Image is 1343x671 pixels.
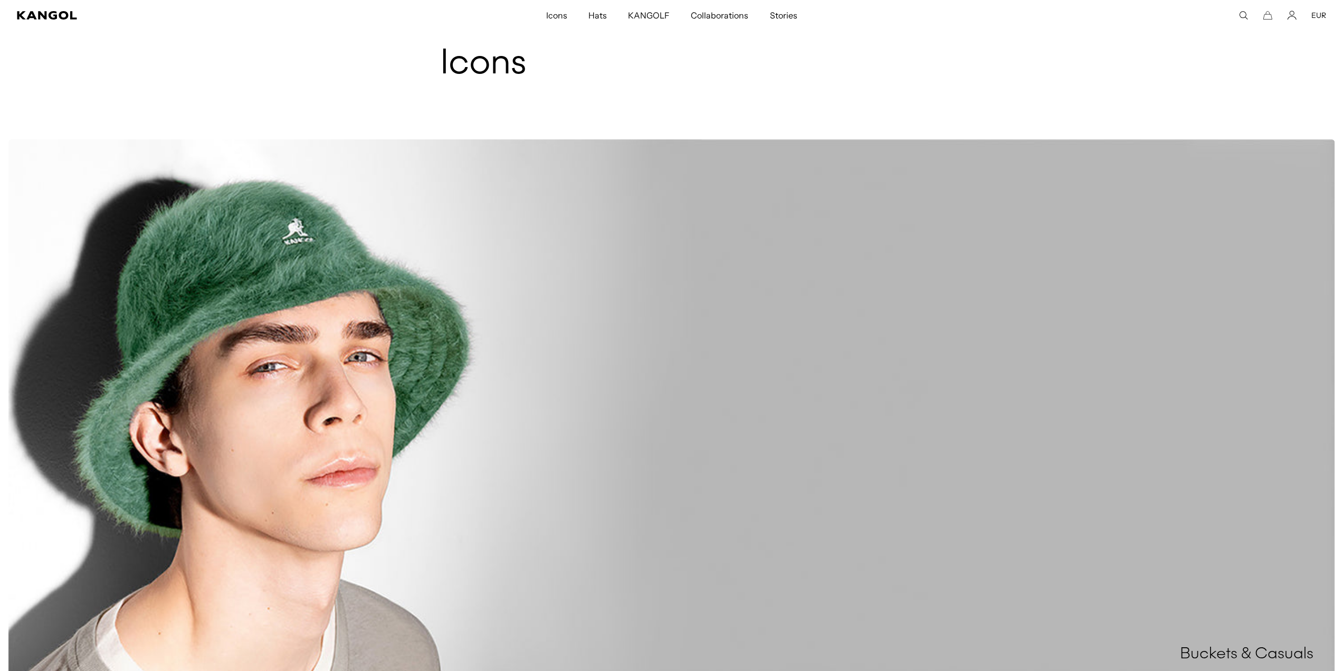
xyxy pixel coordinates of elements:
h1: Icons [440,44,903,84]
a: Kangol [17,11,363,20]
h2: Buckets & Casuals [1180,644,1313,665]
summary: Search here [1239,11,1248,20]
button: EUR [1311,11,1326,20]
button: Cart [1263,11,1272,20]
a: Account [1287,11,1297,20]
